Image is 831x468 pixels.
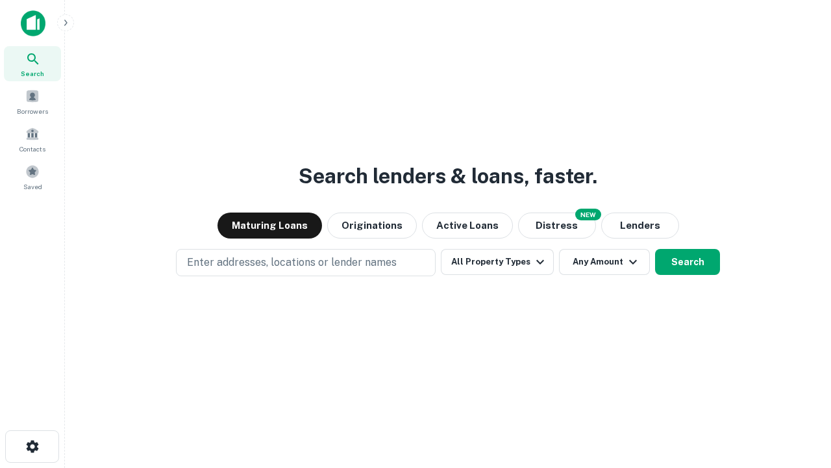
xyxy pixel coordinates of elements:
[187,255,397,270] p: Enter addresses, locations or lender names
[655,249,720,275] button: Search
[441,249,554,275] button: All Property Types
[21,68,44,79] span: Search
[4,159,61,194] a: Saved
[176,249,436,276] button: Enter addresses, locations or lender names
[4,122,61,157] a: Contacts
[601,213,679,239] button: Lenders
[217,213,322,239] button: Maturing Loans
[327,213,417,239] button: Originations
[4,46,61,81] a: Search
[299,161,597,192] h3: Search lenders & loans, faster.
[23,181,42,192] span: Saved
[766,364,831,426] iframe: Chat Widget
[559,249,650,275] button: Any Amount
[422,213,513,239] button: Active Loans
[17,106,48,116] span: Borrowers
[575,209,601,220] div: NEW
[19,144,45,154] span: Contacts
[21,10,45,36] img: capitalize-icon.png
[4,84,61,119] a: Borrowers
[518,213,596,239] button: Search distressed loans with lien and other non-mortgage details.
